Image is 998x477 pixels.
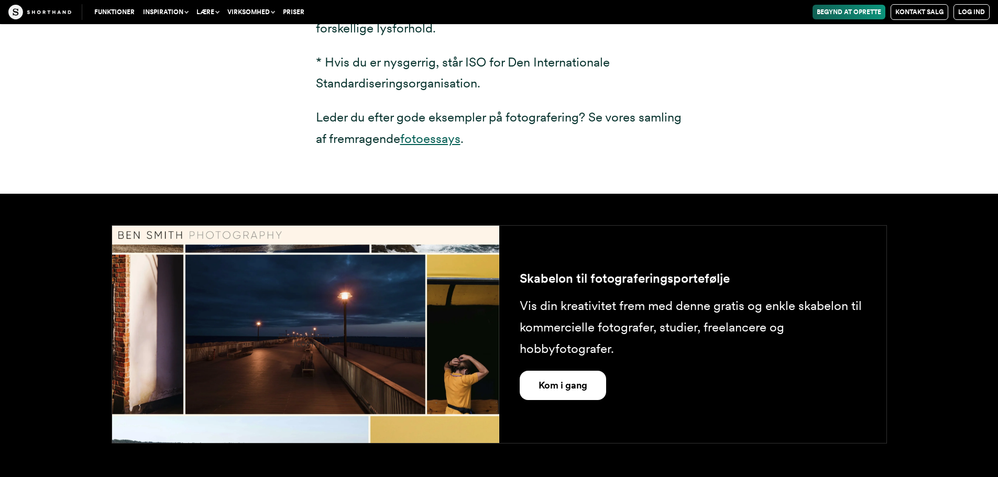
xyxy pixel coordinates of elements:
[283,8,304,16] font: Priser
[90,5,139,19] a: Funktioner
[958,8,985,16] font: Log ind
[520,371,606,400] a: Åbn og tilføj dit arbejde til Shorthands skabelon til fotografiportefølje
[196,8,214,16] font: Lære
[460,131,464,146] font: .
[143,8,183,16] font: Inspiration
[400,131,460,146] a: fotoessays
[813,5,885,19] a: Begynd at oprette
[891,4,948,20] a: Kontakt salg
[192,5,223,19] button: Lære
[316,54,610,91] font: * Hvis du er nysgerrig, står ISO for Den Internationale Standardiseringsorganisation.
[8,5,71,19] img: Håndværket
[895,8,944,16] font: Kontakt salg
[520,271,730,286] font: Skabelon til fotograferingsportefølje
[279,5,309,19] a: Priser
[112,226,499,443] img: En mole oplyst af gadelygter fotograferet i skumringen.
[953,4,990,20] a: Log ind
[139,5,192,19] button: Inspiration
[817,8,881,16] font: Begynd at oprette
[223,5,279,19] button: Virksomhed
[316,109,682,146] font: Leder du efter gode eksempler på fotografering? Se vores samling af fremragende
[520,298,862,356] font: Vis din kreativitet frem med denne gratis og enkle skabelon til kommercielle fotografer, studier,...
[539,380,587,391] font: Kom i gang
[227,8,270,16] font: Virksomhed
[94,8,135,16] font: Funktioner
